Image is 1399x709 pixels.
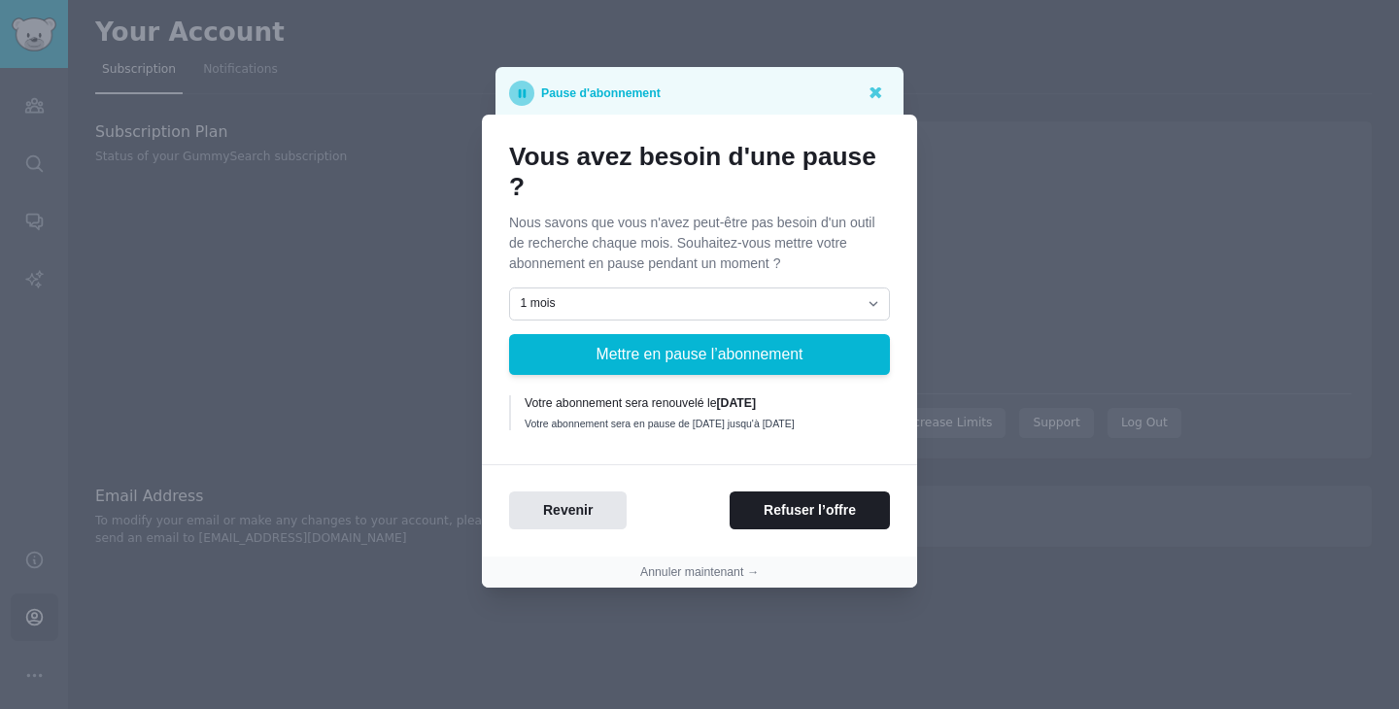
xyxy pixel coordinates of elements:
b: [DATE] [717,396,757,410]
h1: Vous avez besoin d'une pause ? [509,142,890,203]
p: Pause d'abonnement [541,81,661,106]
button: Refuser l’offre [730,491,890,529]
p: Nous savons que vous n'avez peut-être pas besoin d'un outil de recherche chaque mois. Souhaitez-v... [509,213,890,274]
button: Annuler maintenant → [640,564,759,582]
div: Votre abonnement sera renouvelé le [525,395,876,413]
button: Mettre en pause l’abonnement [509,334,890,375]
button: Revenir [509,491,627,529]
div: Votre abonnement sera en pause de [DATE] jusqu'à [DATE] [525,417,876,430]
